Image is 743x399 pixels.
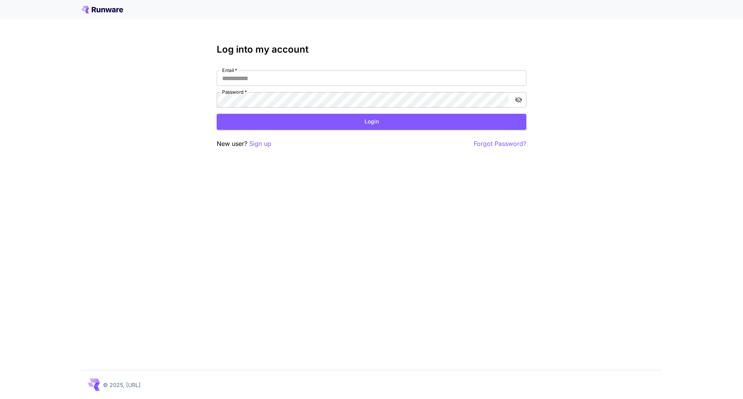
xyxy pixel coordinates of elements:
[249,139,271,149] button: Sign up
[474,139,526,149] button: Forgot Password?
[103,381,140,389] p: © 2025, [URL]
[222,67,237,74] label: Email
[222,89,247,95] label: Password
[512,93,526,107] button: toggle password visibility
[217,139,271,149] p: New user?
[217,114,526,130] button: Login
[217,44,526,55] h3: Log into my account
